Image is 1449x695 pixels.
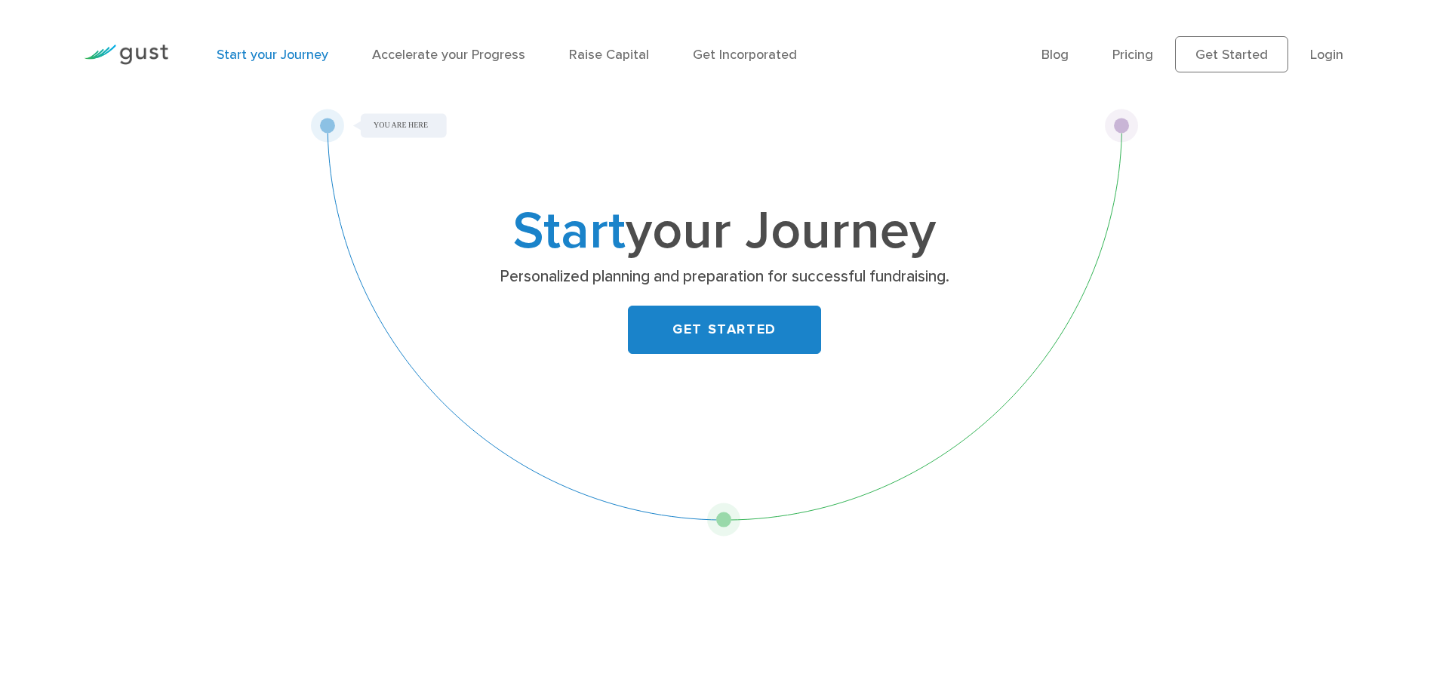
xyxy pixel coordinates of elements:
a: Get Incorporated [693,47,797,63]
h1: your Journey [426,208,1023,256]
a: Login [1310,47,1343,63]
a: Accelerate your Progress [372,47,525,63]
a: GET STARTED [628,306,821,354]
a: Start your Journey [217,47,328,63]
a: Raise Capital [569,47,649,63]
a: Get Started [1175,36,1288,72]
a: Blog [1041,47,1069,63]
p: Personalized planning and preparation for successful fundraising. [432,266,1017,288]
a: Pricing [1112,47,1153,63]
span: Start [513,199,626,263]
img: Gust Logo [84,45,168,65]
